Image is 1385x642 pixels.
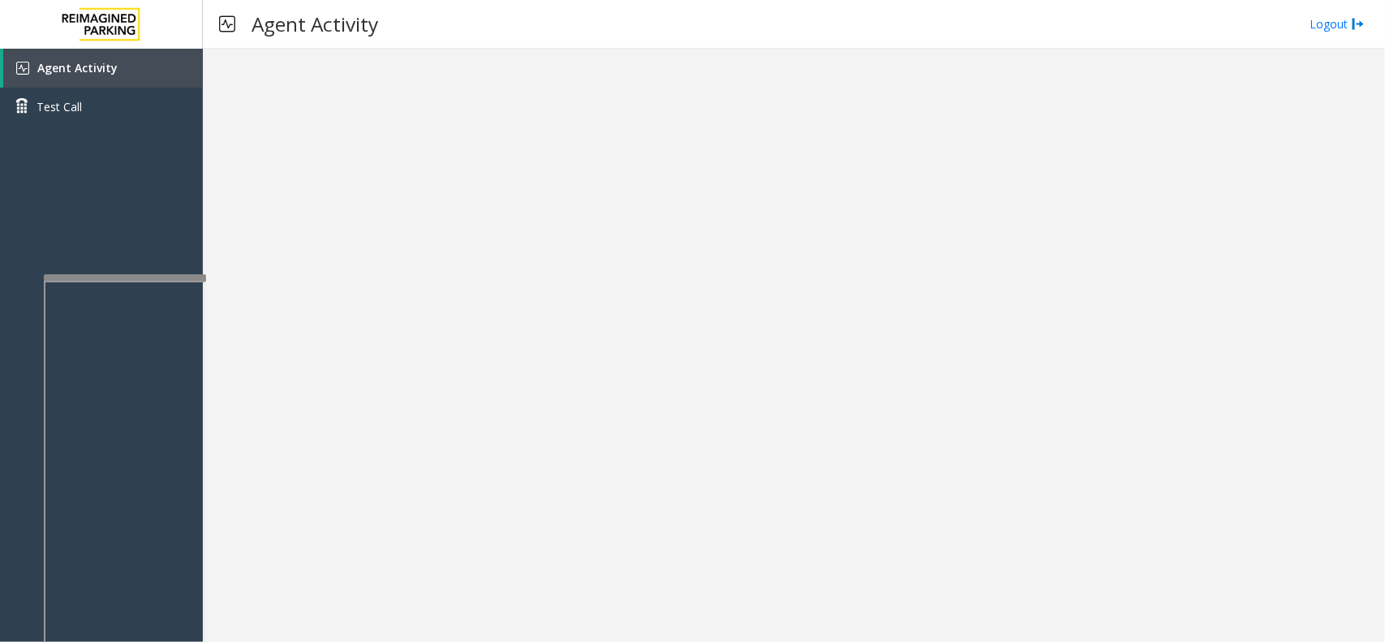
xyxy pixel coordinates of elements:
[219,4,235,44] img: pageIcon
[16,62,29,75] img: 'icon'
[37,60,118,75] span: Agent Activity
[3,49,203,88] a: Agent Activity
[37,98,82,115] span: Test Call
[243,4,386,44] h3: Agent Activity
[1310,15,1365,32] a: Logout
[1352,15,1365,32] img: logout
